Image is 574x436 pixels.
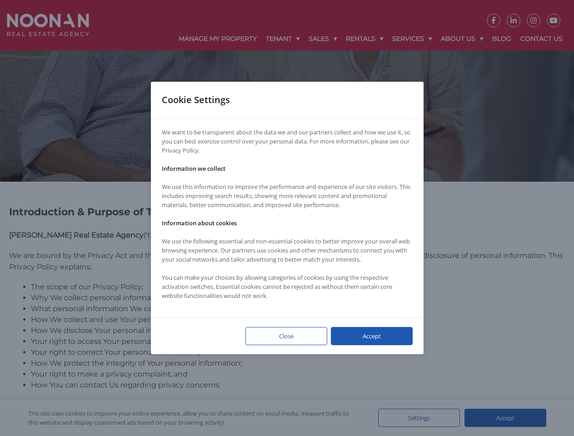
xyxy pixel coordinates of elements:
p: We want to be transparent about the data we and our partners collect and how we use it, so you ca... [162,128,413,155]
p: You can make your choices by allowing categories of cookies by using the respective activation sw... [162,273,413,300]
p: We use this information to improve the performance and experience of our site visitors. This incl... [162,182,413,209]
div: Close [245,327,327,345]
strong: Information about cookies [162,219,237,227]
div: Accept [331,327,413,345]
strong: Information we collect [162,164,225,173]
div: Cookie Settings [162,82,241,118]
p: We use the following essential and non-essential cookies to better improve your overall web brows... [162,237,413,264]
